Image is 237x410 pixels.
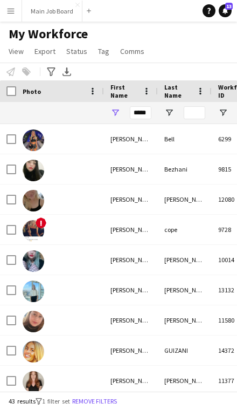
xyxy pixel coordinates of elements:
[60,65,73,78] app-action-btn: Export XLSX
[218,108,228,118] button: Open Filter Menu
[104,215,158,244] div: [PERSON_NAME]
[164,83,192,99] span: Last Name
[158,124,212,154] div: Bell
[158,336,212,365] div: GUIZANI
[110,83,138,99] span: First Name
[158,305,212,335] div: [PERSON_NAME]
[36,217,46,228] span: !
[158,366,212,395] div: [PERSON_NAME]
[104,305,158,335] div: [PERSON_NAME]
[23,341,44,363] img: LAURA GUIZANI
[130,106,151,119] input: First Name Filter Input
[104,154,158,184] div: [PERSON_NAME]
[164,108,174,118] button: Open Filter Menu
[30,44,60,58] a: Export
[9,26,88,42] span: My Workforce
[225,3,233,10] span: 13
[23,250,44,272] img: laura cox
[62,44,92,58] a: Status
[23,87,41,95] span: Photo
[23,220,44,242] img: laura cope
[23,190,44,211] img: Laura Chapell
[158,275,212,305] div: [PERSON_NAME]
[120,46,144,56] span: Comms
[219,4,232,17] a: 13
[4,44,28,58] a: View
[158,245,212,275] div: [PERSON_NAME]
[158,154,212,184] div: Bezhani
[104,184,158,214] div: [PERSON_NAME]
[70,395,119,407] button: Remove filters
[104,275,158,305] div: [PERSON_NAME]
[42,397,70,405] span: 1 filter set
[104,366,158,395] div: [PERSON_NAME] [PERSON_NAME]
[110,108,120,118] button: Open Filter Menu
[94,44,114,58] a: Tag
[104,245,158,275] div: [PERSON_NAME]
[45,65,58,78] app-action-btn: Advanced filters
[104,124,158,154] div: [PERSON_NAME]
[23,281,44,302] img: Laura Dimola
[98,46,109,56] span: Tag
[23,160,44,181] img: Laura Bezhani
[104,336,158,365] div: [PERSON_NAME]
[23,311,44,332] img: laura Gonzalez
[9,46,24,56] span: View
[158,215,212,244] div: cope
[184,106,205,119] input: Last Name Filter Input
[66,46,87,56] span: Status
[23,129,44,151] img: Laura Bell
[22,1,82,22] button: Main Job Board
[158,184,212,214] div: [PERSON_NAME]
[23,371,44,393] img: Laura Joanne Smith
[34,46,55,56] span: Export
[116,44,149,58] a: Comms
